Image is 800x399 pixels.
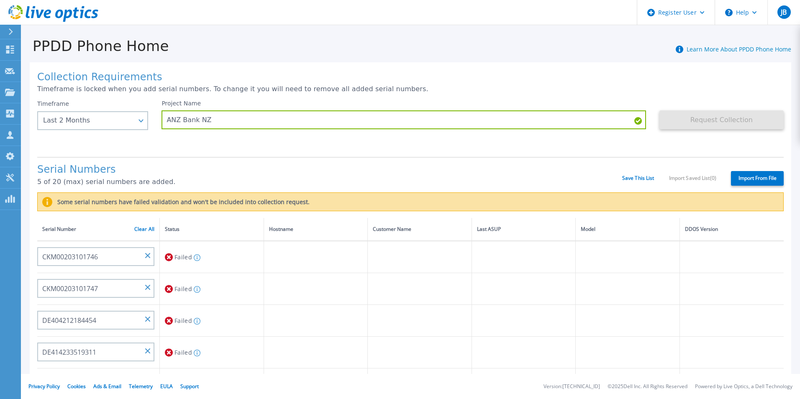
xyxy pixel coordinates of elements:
[93,383,121,390] a: Ads & Email
[52,199,310,205] label: Some serial numbers have failed validation and won't be included into collection request.
[165,345,259,360] div: Failed
[165,281,259,297] div: Failed
[162,100,201,106] label: Project Name
[731,171,784,186] label: Import From File
[264,218,368,241] th: Hostname
[37,279,154,298] input: Enter Serial Number
[129,383,153,390] a: Telemetry
[42,225,154,234] div: Serial Number
[576,218,680,241] th: Model
[165,249,259,265] div: Failed
[37,343,154,361] input: Enter Serial Number
[43,117,133,124] div: Last 2 Months
[134,226,154,232] a: Clear All
[67,383,86,390] a: Cookies
[695,384,792,389] li: Powered by Live Optics, a Dell Technology
[37,100,69,107] label: Timeframe
[608,384,687,389] li: © 2025 Dell Inc. All Rights Reserved
[472,218,576,241] th: Last ASUP
[21,38,169,54] h1: PPDD Phone Home
[368,218,472,241] th: Customer Name
[37,247,154,266] input: Enter Serial Number
[160,383,173,390] a: EULA
[781,9,787,15] span: JB
[180,383,199,390] a: Support
[37,311,154,330] input: Enter Serial Number
[544,384,600,389] li: Version: [TECHNICAL_ID]
[160,218,264,241] th: Status
[37,85,784,93] p: Timeframe is locked when you add serial numbers. To change it you will need to remove all added s...
[679,218,784,241] th: DDOS Version
[162,110,646,129] input: Enter Project Name
[622,175,654,181] a: Save This List
[28,383,60,390] a: Privacy Policy
[37,164,622,176] h1: Serial Numbers
[687,45,791,53] a: Learn More About PPDD Phone Home
[37,72,784,83] h1: Collection Requirements
[165,313,259,328] div: Failed
[659,110,784,129] button: Request Collection
[37,178,622,186] p: 5 of 20 (max) serial numbers are added.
